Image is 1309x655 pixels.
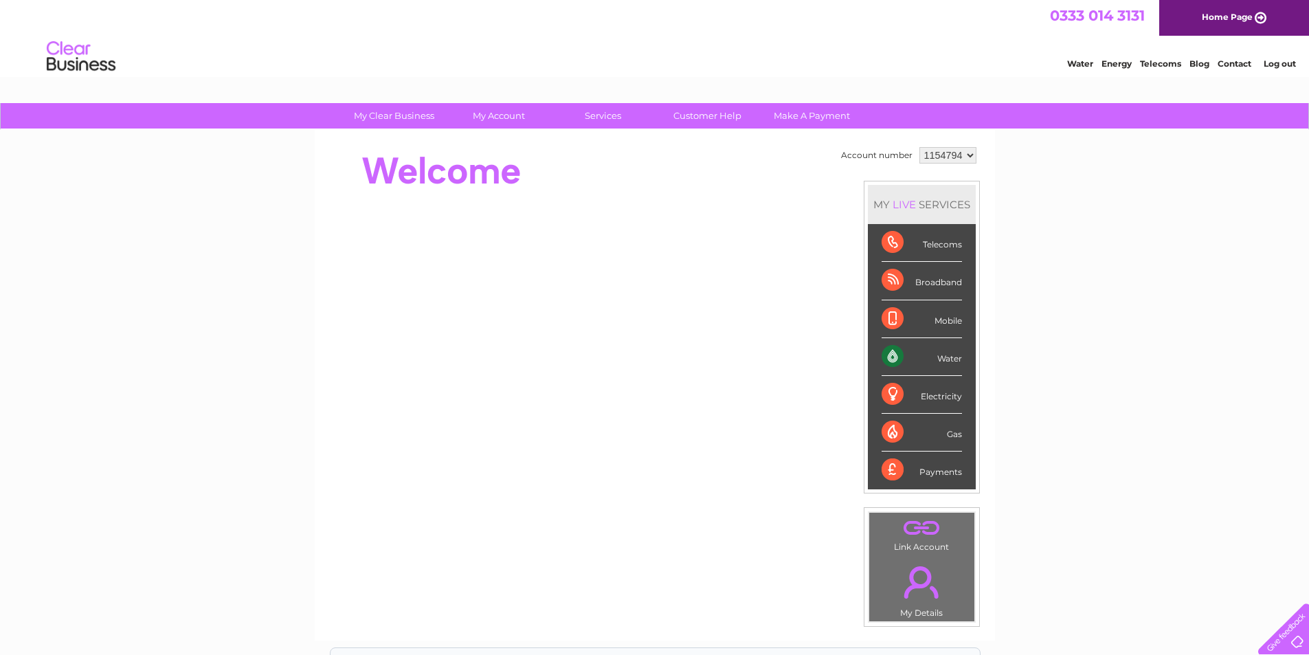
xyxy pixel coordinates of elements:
a: Customer Help [651,103,764,129]
div: Payments [882,452,962,489]
td: My Details [869,555,975,622]
div: Electricity [882,376,962,414]
a: 0333 014 3131 [1050,7,1145,24]
a: Services [546,103,660,129]
td: Link Account [869,512,975,555]
a: My Account [442,103,555,129]
a: Blog [1189,58,1209,69]
div: Mobile [882,300,962,338]
a: Water [1067,58,1093,69]
a: Telecoms [1140,58,1181,69]
a: Energy [1101,58,1132,69]
a: Contact [1218,58,1251,69]
div: Telecoms [882,224,962,262]
td: Account number [838,144,916,167]
a: Log out [1264,58,1296,69]
div: Gas [882,414,962,452]
div: Broadband [882,262,962,300]
div: Water [882,338,962,376]
div: MY SERVICES [868,185,976,224]
div: LIVE [890,198,919,211]
a: . [873,516,971,540]
a: . [873,558,971,606]
img: logo.png [46,36,116,78]
a: Make A Payment [755,103,869,129]
div: Clear Business is a trading name of Verastar Limited (registered in [GEOGRAPHIC_DATA] No. 3667643... [331,8,980,67]
a: My Clear Business [337,103,451,129]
